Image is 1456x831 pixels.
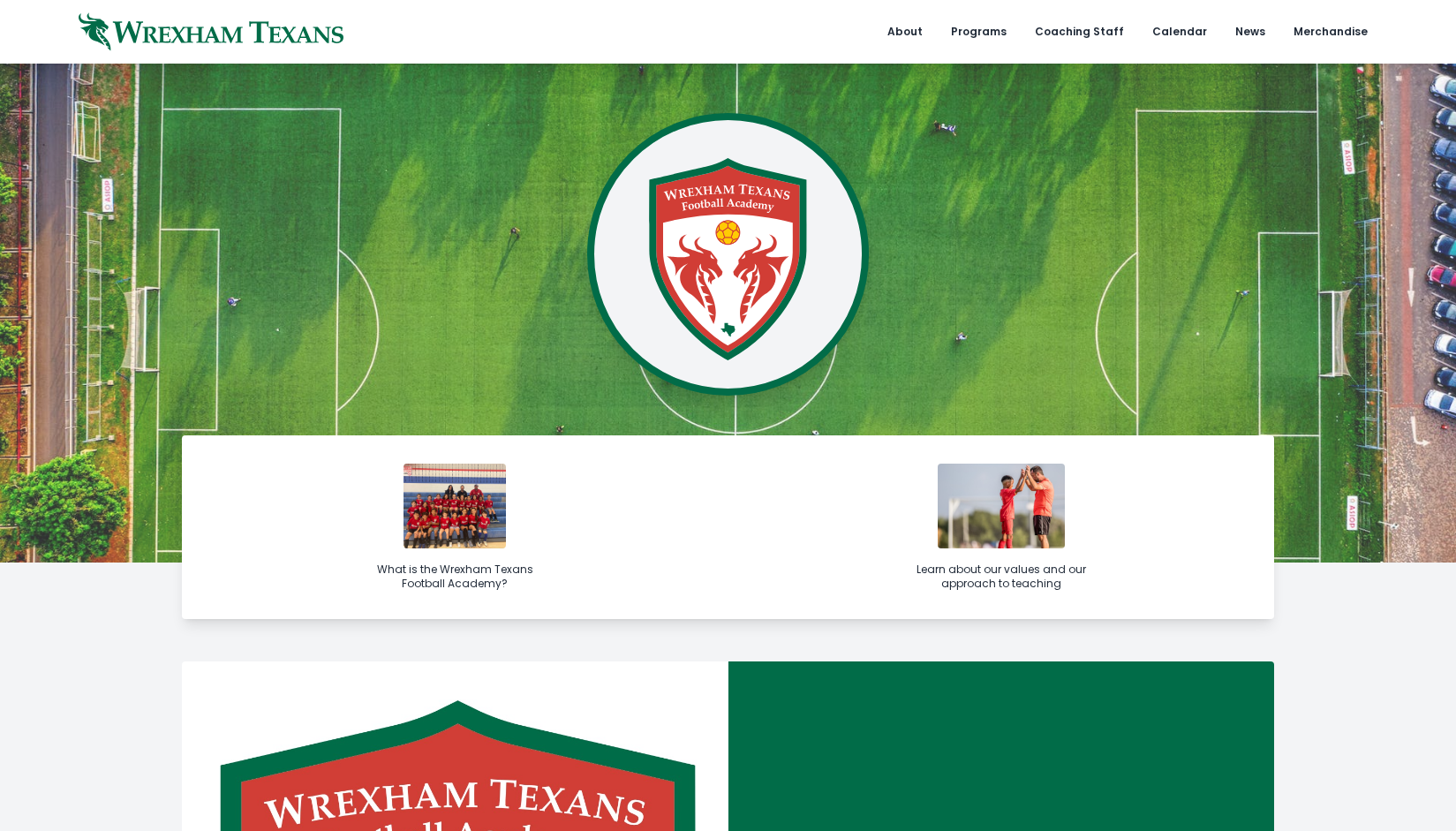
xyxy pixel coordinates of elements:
[938,464,1065,548] img: with-player.jpg
[917,563,1086,591] div: Learn about our values and our approach to teaching
[182,435,728,619] a: What is the Wrexham Texans Football Academy?
[404,464,506,548] img: img_6398-1731961969.jpg
[728,435,1274,619] a: Learn about our values and our approach to teaching
[370,563,539,591] div: What is the Wrexham Texans Football Academy?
